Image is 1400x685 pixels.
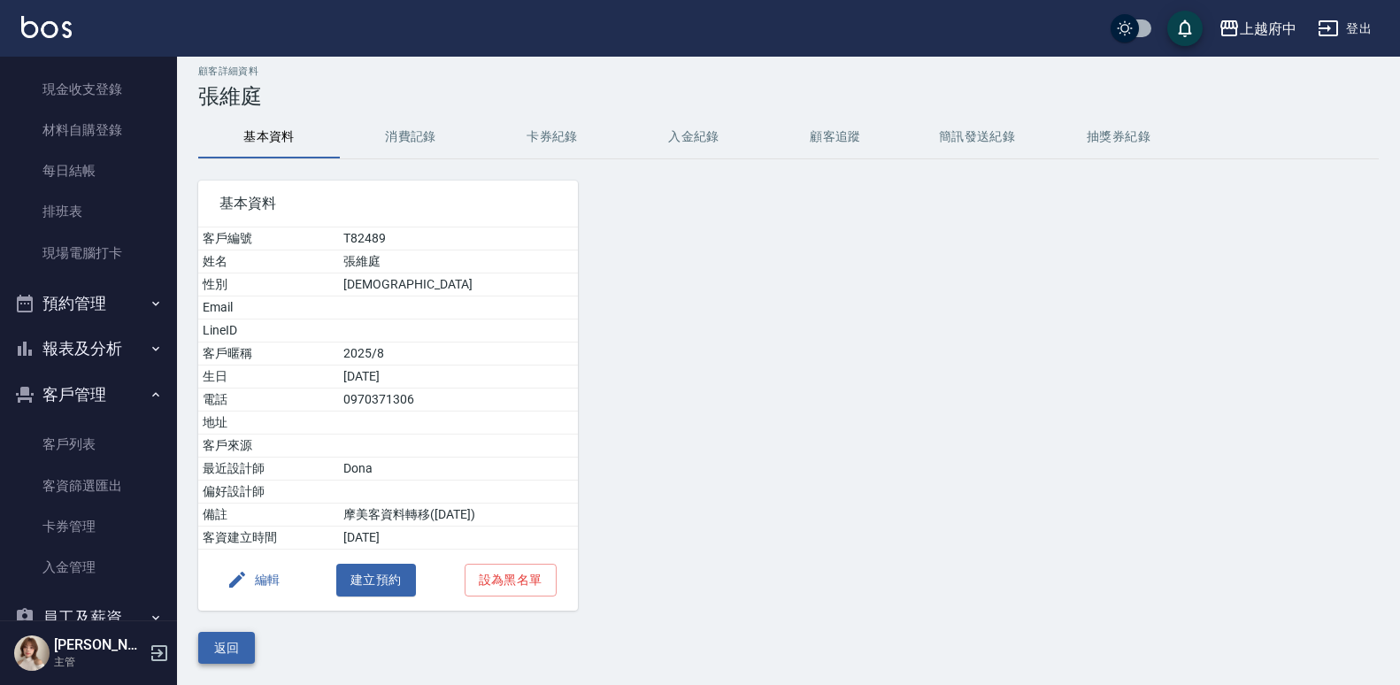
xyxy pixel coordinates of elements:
[765,116,906,158] button: 顧客追蹤
[1167,11,1203,46] button: save
[339,527,577,550] td: [DATE]
[339,504,577,527] td: 摩美客資料轉移([DATE])
[7,150,170,191] a: 每日結帳
[7,326,170,372] button: 報表及分析
[1240,18,1296,40] div: 上越府中
[339,227,577,250] td: T82489
[7,69,170,110] a: 現金收支登錄
[340,116,481,158] button: 消費記錄
[7,424,170,465] a: 客戶列表
[54,654,144,670] p: 主管
[198,458,339,481] td: 最近設計師
[198,296,339,319] td: Email
[198,632,255,665] button: 返回
[339,458,577,481] td: Dona
[198,84,1379,109] h3: 張維庭
[7,191,170,232] a: 排班表
[21,16,72,38] img: Logo
[339,342,577,366] td: 2025/8
[198,504,339,527] td: 備註
[7,233,170,273] a: 現場電腦打卡
[623,116,765,158] button: 入金紀錄
[339,389,577,412] td: 0970371306
[7,547,170,588] a: 入金管理
[14,635,50,671] img: Person
[465,564,557,596] button: 設為黑名單
[7,506,170,547] a: 卡券管理
[481,116,623,158] button: 卡券紀錄
[1311,12,1379,45] button: 登出
[198,435,339,458] td: 客戶來源
[7,110,170,150] a: 材料自購登錄
[198,319,339,342] td: LineID
[198,527,339,550] td: 客資建立時間
[1048,116,1189,158] button: 抽獎券紀錄
[339,366,577,389] td: [DATE]
[198,481,339,504] td: 偏好設計師
[7,372,170,418] button: 客戶管理
[339,250,577,273] td: 張維庭
[198,250,339,273] td: 姓名
[336,564,416,596] button: 建立預約
[7,281,170,327] button: 預約管理
[1212,11,1304,47] button: 上越府中
[7,595,170,641] button: 員工及薪資
[219,564,288,596] button: 編輯
[198,342,339,366] td: 客戶暱稱
[219,195,557,212] span: 基本資料
[198,227,339,250] td: 客戶編號
[906,116,1048,158] button: 簡訊發送紀錄
[198,65,1379,77] h2: 顧客詳細資料
[198,412,339,435] td: 地址
[54,636,144,654] h5: [PERSON_NAME]
[198,389,339,412] td: 電話
[198,273,339,296] td: 性別
[339,273,577,296] td: [DEMOGRAPHIC_DATA]
[198,366,339,389] td: 生日
[198,116,340,158] button: 基本資料
[7,466,170,506] a: 客資篩選匯出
